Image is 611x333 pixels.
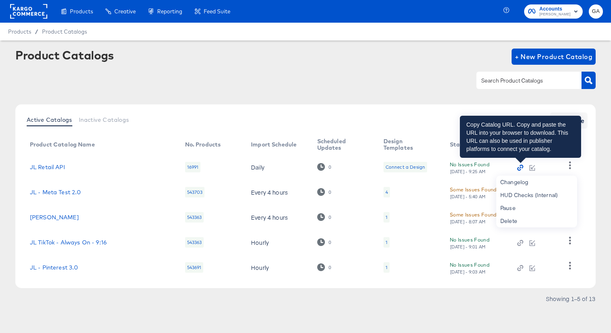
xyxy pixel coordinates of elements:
[27,117,72,123] span: Active Catalogs
[546,296,596,301] div: Showing 1–5 of 13
[450,185,497,199] button: Some Issues Found[DATE] - 5:40 AM
[317,238,331,246] div: 0
[496,189,577,201] div: HUD Checks (Internal)
[383,262,390,273] div: 1
[328,164,331,170] div: 0
[496,214,577,227] div: Delete
[450,219,486,225] div: [DATE] - 8:07 AM
[383,212,390,223] div: 1
[328,265,331,270] div: 0
[185,187,205,197] div: 543703
[317,188,331,196] div: 0
[512,49,596,65] button: + New Product Catalog
[31,28,42,35] span: /
[386,164,425,170] div: Connect a Design
[244,230,311,255] td: Hourly
[244,180,311,205] td: Every 4 hours
[539,5,571,13] span: Accounts
[550,112,588,129] button: See More
[42,28,87,35] a: Product Catalogs
[15,49,114,62] div: Product Catalogs
[383,237,390,248] div: 1
[328,214,331,220] div: 0
[30,264,78,271] a: JL - Pinterest 3.0
[251,141,297,148] div: Import Schedule
[244,155,311,180] td: Daily
[386,264,388,271] div: 1
[450,194,486,199] div: [DATE] - 5:40 AM
[589,4,603,19] button: GA
[480,76,566,85] input: Search Product Catalogs
[244,205,311,230] td: Every 4 hours
[386,214,388,221] div: 1
[450,210,497,219] div: Some Issues Found
[386,239,388,246] div: 1
[496,201,577,214] div: Pause
[592,7,600,16] span: GA
[328,189,331,195] div: 0
[556,135,587,155] th: More
[185,162,201,172] div: 16991
[30,239,107,246] a: JL TikTok - Always On - 9:16
[185,262,204,273] div: 543691
[515,51,593,62] span: + New Product Catalog
[511,135,556,155] th: Action
[450,210,497,225] button: Some Issues Found[DATE] - 8:07 AM
[328,240,331,245] div: 0
[185,212,204,223] div: 543363
[443,135,511,155] th: Status
[383,162,427,172] div: Connect a Design
[157,8,182,15] span: Reporting
[317,163,331,171] div: 0
[70,8,93,15] span: Products
[8,28,31,35] span: Products
[524,4,583,19] button: Accounts[PERSON_NAME]
[317,213,331,221] div: 0
[185,141,221,148] div: No. Products
[539,11,571,18] span: [PERSON_NAME]
[244,255,311,280] td: Hourly
[30,164,65,170] a: JL Retail API
[383,187,390,197] div: 4
[386,189,388,195] div: 4
[450,185,497,194] div: Some Issues Found
[30,141,95,148] div: Product Catalog Name
[496,176,577,189] div: Changelog
[30,189,81,195] a: JL - Meta Test 2.0
[30,214,79,221] a: [PERSON_NAME]
[317,263,331,271] div: 0
[185,237,204,248] div: 543363
[204,8,230,15] span: Feed Suite
[383,138,434,151] div: Design Templates
[553,115,585,126] span: See More
[317,138,367,151] div: Scheduled Updates
[79,117,129,123] span: Inactive Catalogs
[114,8,136,15] span: Creative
